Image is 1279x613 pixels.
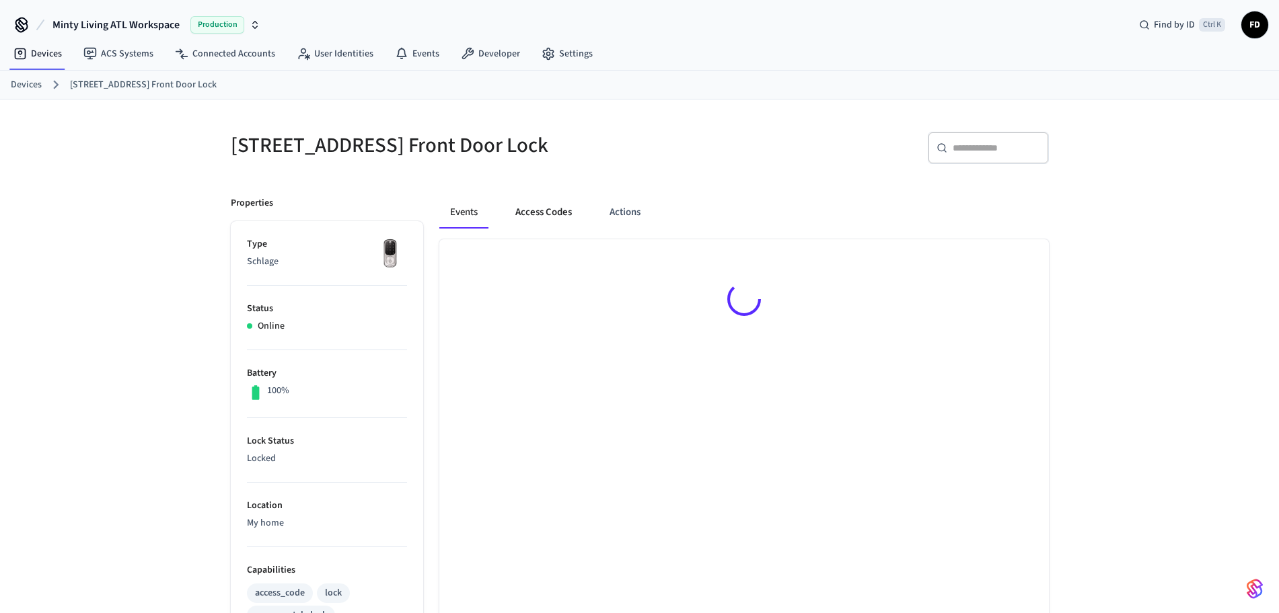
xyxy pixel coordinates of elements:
p: Type [247,237,407,251]
a: Devices [3,42,73,66]
span: Ctrl K [1199,18,1225,32]
a: Developer [450,42,531,66]
button: Events [439,196,488,229]
a: User Identities [286,42,384,66]
p: Location [247,499,407,513]
a: Devices [11,78,42,92]
p: Status [247,302,407,316]
p: 100% [267,384,289,398]
div: ant example [439,196,1049,229]
a: Connected Accounts [164,42,286,66]
p: My home [247,516,407,530]
button: Access Codes [505,196,583,229]
img: Yale Assure Touchscreen Wifi Smart Lock, Satin Nickel, Front [373,237,407,271]
p: Capabilities [247,563,407,577]
div: access_code [255,586,305,600]
p: Battery [247,366,407,380]
p: Online [258,319,285,333]
button: FD [1241,11,1268,38]
p: Schlage [247,255,407,269]
span: Find by ID [1154,18,1195,32]
div: lock [325,586,342,600]
p: Lock Status [247,434,407,448]
a: Settings [531,42,604,66]
a: ACS Systems [73,42,164,66]
h5: [STREET_ADDRESS] Front Door Lock [231,132,632,159]
span: Production [190,16,244,34]
button: Actions [599,196,651,229]
a: [STREET_ADDRESS] Front Door Lock [70,78,217,92]
div: Find by IDCtrl K [1128,13,1236,37]
span: FD [1243,13,1267,37]
span: Minty Living ATL Workspace [52,17,180,33]
img: SeamLogoGradient.69752ec5.svg [1247,578,1263,600]
a: Events [384,42,450,66]
p: Properties [231,196,273,210]
p: Locked [247,452,407,466]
